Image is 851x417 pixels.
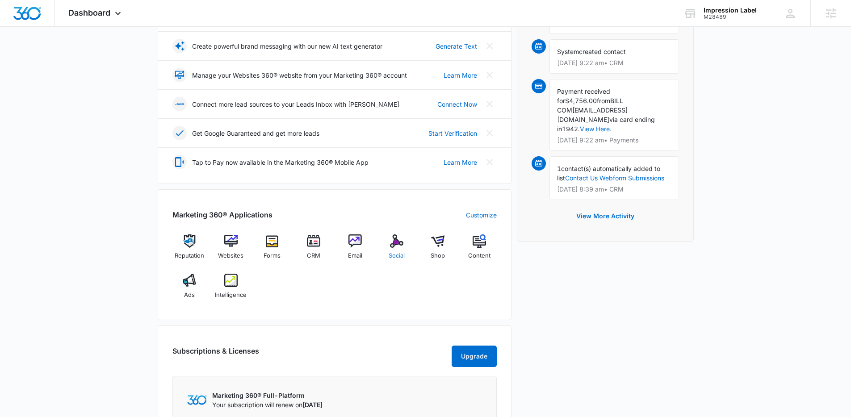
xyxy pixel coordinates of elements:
button: View More Activity [567,205,643,227]
span: Websites [218,251,243,260]
span: [DATE] [302,401,323,409]
span: Content [468,251,490,260]
span: Social [389,251,405,260]
button: Upgrade [452,346,497,367]
a: Start Verification [428,129,477,138]
div: account id [704,14,757,20]
a: Generate Text [436,42,477,51]
p: Create powerful brand messaging with our new AI text generator [192,42,382,51]
span: created contact [579,48,626,55]
span: Ads [184,291,195,300]
span: Shop [431,251,445,260]
a: Ads [172,274,207,306]
span: 1 [557,165,561,172]
div: account name [704,7,757,14]
span: 1942. [562,125,580,133]
p: Get Google Guaranteed and get more leads [192,129,319,138]
p: [DATE] 8:39 am • CRM [557,186,671,192]
p: [DATE] 9:22 am • Payments [557,137,671,143]
p: Your subscription will renew on [212,400,323,409]
a: Intelligence [214,274,248,306]
a: Email [338,234,373,267]
span: Forms [264,251,281,260]
a: Forms [255,234,289,267]
a: View Here. [580,125,612,133]
a: Connect Now [437,100,477,109]
a: Shop [421,234,455,267]
a: Content [462,234,497,267]
span: [EMAIL_ADDRESS][DOMAIN_NAME] [557,106,628,123]
a: Learn More [444,71,477,80]
span: Dashboard [68,8,110,17]
span: System [557,48,579,55]
button: Close [482,68,497,82]
h2: Subscriptions & Licenses [172,346,259,363]
button: Close [482,126,497,140]
a: Contact Us Webform Submissions [565,174,664,182]
p: Manage your Websites 360® website from your Marketing 360® account [192,71,407,80]
a: Social [379,234,414,267]
a: Learn More [444,158,477,167]
span: Email [348,251,362,260]
span: Reputation [175,251,204,260]
h2: Marketing 360® Applications [172,209,272,220]
img: Marketing 360 Logo [187,395,207,404]
p: Marketing 360® Full-Platform [212,391,323,400]
a: Reputation [172,234,207,267]
p: [DATE] 9:22 am • CRM [557,60,671,66]
span: $4,756.00 [565,97,597,104]
a: Websites [214,234,248,267]
button: Close [482,97,497,111]
button: Close [482,39,497,53]
span: Payment received for [557,88,610,104]
a: Customize [466,210,497,220]
span: Intelligence [215,291,247,300]
p: Tap to Pay now available in the Marketing 360® Mobile App [192,158,369,167]
button: Close [482,155,497,169]
span: contact(s) automatically added to list [557,165,660,182]
span: CRM [307,251,320,260]
span: from [597,97,610,104]
p: Connect more lead sources to your Leads Inbox with [PERSON_NAME] [192,100,399,109]
a: CRM [297,234,331,267]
